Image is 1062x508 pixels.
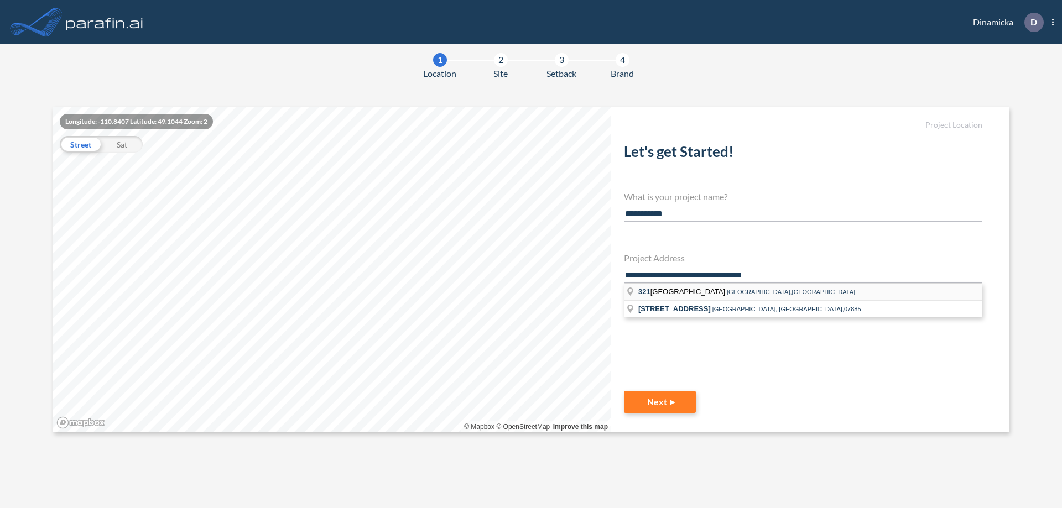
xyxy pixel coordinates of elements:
div: 4 [616,53,629,67]
span: [GEOGRAPHIC_DATA],[GEOGRAPHIC_DATA] [727,289,855,295]
div: Dinamicka [956,13,1054,32]
button: Next [624,391,696,413]
div: 2 [494,53,508,67]
h5: Project Location [624,121,982,130]
p: D [1030,17,1037,27]
a: Improve this map [553,423,608,431]
div: Street [60,136,101,153]
h2: Let's get Started! [624,143,982,165]
a: Mapbox homepage [56,416,105,429]
span: [STREET_ADDRESS] [638,305,711,313]
div: Sat [101,136,143,153]
div: 3 [555,53,569,67]
h4: Project Address [624,253,982,263]
h4: What is your project name? [624,191,982,202]
span: [GEOGRAPHIC_DATA], [GEOGRAPHIC_DATA],07885 [712,306,861,312]
span: Setback [546,67,576,80]
div: 1 [433,53,447,67]
span: Location [423,67,456,80]
span: 321 [638,287,650,296]
img: logo [64,11,145,33]
canvas: Map [53,107,611,432]
a: Mapbox [464,423,494,431]
span: Site [493,67,508,80]
span: Brand [611,67,634,80]
div: Longitude: -110.8407 Latitude: 49.1044 Zoom: 2 [60,114,213,129]
span: [GEOGRAPHIC_DATA] [638,287,727,296]
a: OpenStreetMap [496,423,550,431]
